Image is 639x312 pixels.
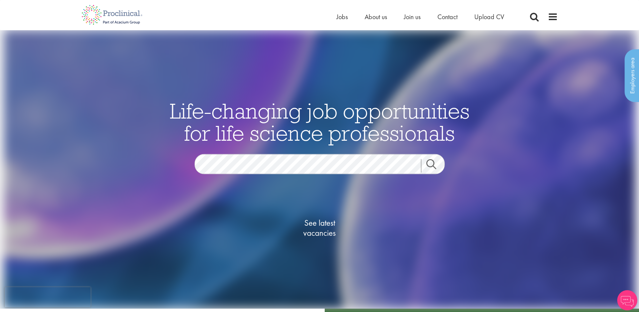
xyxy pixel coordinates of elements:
a: About us [365,12,387,21]
a: Upload CV [474,12,504,21]
img: Chatbot [617,290,637,310]
span: See latest vacancies [286,218,353,238]
a: Join us [404,12,421,21]
a: See latestvacancies [286,191,353,265]
iframe: reCAPTCHA [5,287,91,307]
a: Job search submit button [421,159,450,173]
a: Contact [437,12,458,21]
span: Life-changing job opportunities for life science professionals [170,97,470,146]
img: candidate home [4,30,636,309]
a: Jobs [336,12,348,21]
